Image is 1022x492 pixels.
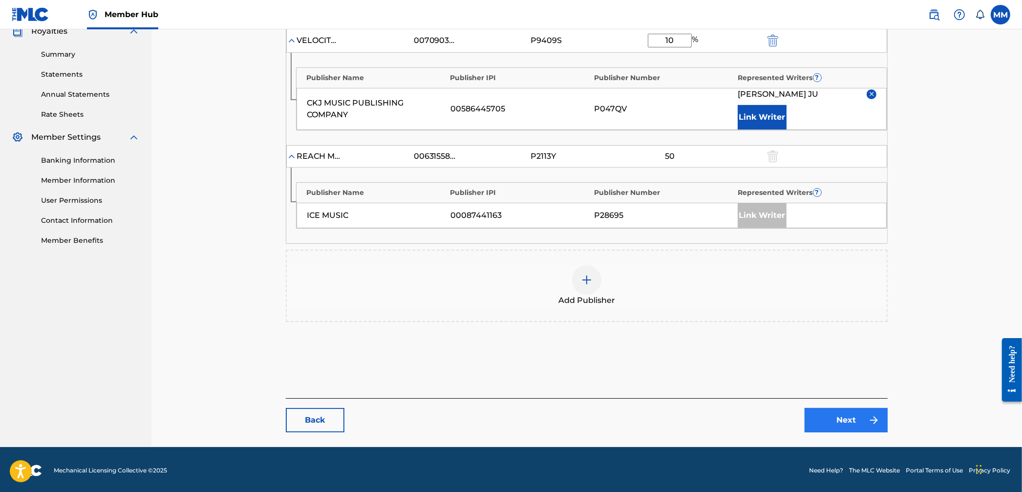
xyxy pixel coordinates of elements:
[738,73,877,83] div: Represented Writers
[594,103,733,115] div: P047QV
[286,408,344,432] a: Back
[41,155,140,166] a: Banking Information
[809,466,843,475] a: Need Help?
[995,330,1022,409] iframe: Resource Center
[738,88,818,100] span: [PERSON_NAME] JU
[594,73,733,83] div: Publisher Number
[41,215,140,226] a: Contact Information
[306,73,446,83] div: Publisher Name
[12,7,49,21] img: MLC Logo
[558,295,615,306] span: Add Publisher
[975,10,985,20] div: Notifications
[738,188,877,198] div: Represented Writers
[12,25,23,37] img: Royalties
[805,408,888,432] a: Next
[928,9,940,21] img: search
[924,5,944,24] a: Public Search
[450,210,589,221] div: 00087441163
[813,189,821,196] span: ?
[969,466,1010,475] a: Privacy Policy
[307,210,446,221] div: ICE MUSIC
[594,188,733,198] div: Publisher Number
[906,466,963,475] a: Portal Terms of Use
[849,466,900,475] a: The MLC Website
[105,9,158,20] span: Member Hub
[54,466,167,475] span: Mechanical Licensing Collective © 2025
[868,414,880,426] img: f7272a7cc735f4ea7f67.svg
[41,89,140,100] a: Annual Statements
[41,175,140,186] a: Member Information
[41,235,140,246] a: Member Benefits
[767,35,778,46] img: 12a2ab48e56ec057fbd8.svg
[41,69,140,80] a: Statements
[738,105,787,129] button: Link Writer
[594,210,733,221] div: P28695
[287,36,297,45] img: expand-cell-toggle
[41,49,140,60] a: Summary
[973,445,1022,492] iframe: Chat Widget
[450,73,590,83] div: Publisher IPI
[450,103,589,115] div: 00586445705
[41,109,140,120] a: Rate Sheets
[128,25,140,37] img: expand
[12,131,23,143] img: Member Settings
[450,188,590,198] div: Publisher IPI
[287,151,297,161] img: expand-cell-toggle
[692,34,701,47] span: %
[31,25,67,37] span: Royalties
[950,5,969,24] div: Help
[954,9,965,21] img: help
[87,9,99,21] img: Top Rightsholder
[581,274,593,286] img: add
[306,188,446,198] div: Publisher Name
[813,74,821,82] span: ?
[41,195,140,206] a: User Permissions
[976,455,982,484] div: Drag
[128,131,140,143] img: expand
[31,131,101,143] span: Member Settings
[991,5,1010,24] div: User Menu
[868,90,875,98] img: remove-from-list-button
[307,97,446,121] div: CKJ MUSIC PUBLISHING COMPANY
